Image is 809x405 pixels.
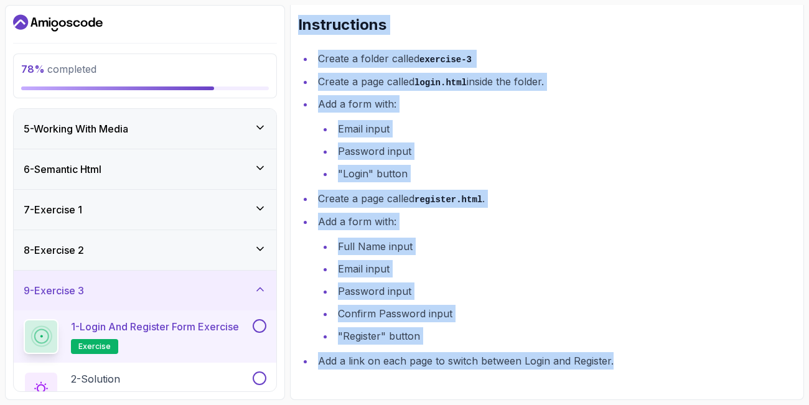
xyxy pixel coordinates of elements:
p: 1 - Login and Register Form Exercise [71,319,239,334]
button: 7-Exercise 1 [14,190,276,230]
span: 78 % [21,63,45,75]
h3: 7 - Exercise 1 [24,202,82,217]
li: Password input [334,142,796,160]
span: completed [21,63,96,75]
li: Confirm Password input [334,305,796,322]
code: login.html [414,78,467,88]
li: Add a link on each page to switch between Login and Register. [314,352,796,370]
button: 6-Semantic Html [14,149,276,189]
h2: Instructions [298,15,796,35]
li: "Login" button [334,165,796,182]
button: 1-Login and Register Form Exerciseexercise [24,319,266,354]
li: Email input [334,260,796,277]
code: register.html [414,195,482,205]
li: Password input [334,282,796,300]
a: Dashboard [13,13,103,33]
p: 2 - Solution [71,371,120,386]
span: exercise [78,342,111,351]
h3: 6 - Semantic Html [24,162,101,177]
h3: 8 - Exercise 2 [24,243,84,258]
h3: 9 - Exercise 3 [24,283,84,298]
li: Create a page called inside the folder. [314,73,796,91]
button: 5-Working With Media [14,109,276,149]
h3: 5 - Working With Media [24,121,128,136]
li: Create a page called . [314,190,796,208]
code: exercise-3 [419,55,472,65]
li: Add a form with: [314,95,796,182]
li: "Register" button [334,327,796,345]
button: 8-Exercise 2 [14,230,276,270]
li: Create a folder called [314,50,796,68]
li: Add a form with: [314,213,796,345]
button: 9-Exercise 3 [14,271,276,310]
li: Email input [334,120,796,137]
li: Full Name input [334,238,796,255]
